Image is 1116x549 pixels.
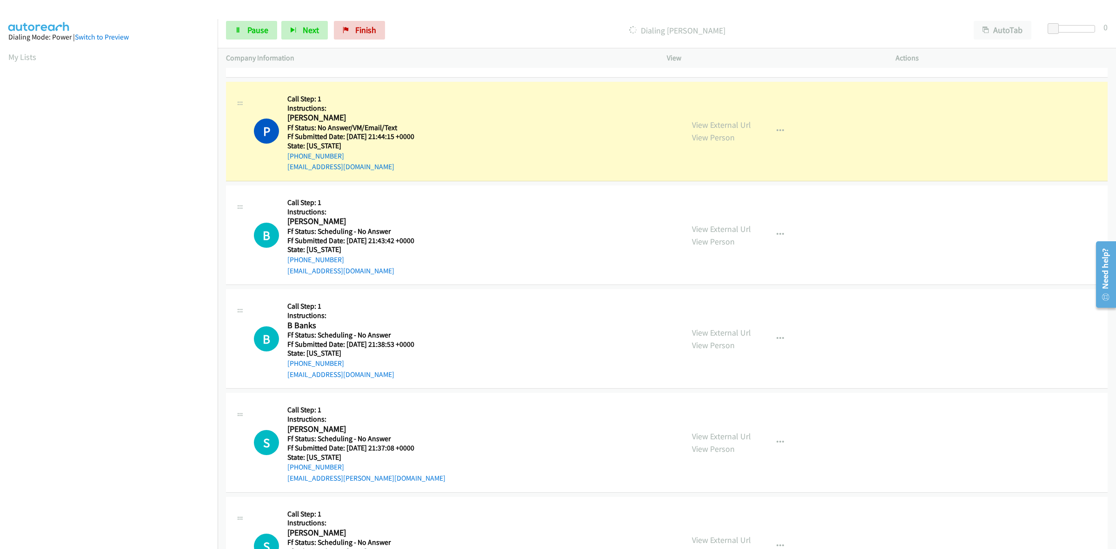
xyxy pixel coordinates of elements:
a: [EMAIL_ADDRESS][DOMAIN_NAME] [287,162,394,171]
h5: Call Step: 1 [287,94,414,104]
h2: [PERSON_NAME] [287,424,445,435]
h5: Call Step: 1 [287,509,414,519]
h5: State: [US_STATE] [287,141,414,151]
a: View External Url [692,535,751,545]
a: Switch to Preview [75,33,129,41]
h1: P [254,119,279,144]
a: [PHONE_NUMBER] [287,359,344,368]
h5: Ff Submitted Date: [DATE] 21:43:42 +0000 [287,236,414,245]
h1: B [254,223,279,248]
h5: State: [US_STATE] [287,453,445,462]
a: Finish [334,21,385,40]
h5: Call Step: 1 [287,302,414,311]
p: Company Information [226,53,650,64]
h5: Ff Status: Scheduling - No Answer [287,331,414,340]
a: View Person [692,340,735,351]
h5: State: [US_STATE] [287,245,414,254]
h5: Call Step: 1 [287,405,445,415]
h2: [PERSON_NAME] [287,528,414,538]
a: View Person [692,236,735,247]
h5: Ff Submitted Date: [DATE] 21:38:53 +0000 [287,340,414,349]
h2: B Banks [287,320,414,331]
h5: Instructions: [287,415,445,424]
a: View Person [692,443,735,454]
h5: Ff Status: Scheduling - No Answer [287,227,414,236]
div: Delay between calls (in seconds) [1052,25,1095,33]
div: The call is yet to be attempted [254,430,279,455]
h5: Instructions: [287,311,414,320]
h5: Instructions: [287,104,414,113]
span: Next [303,25,319,35]
a: View External Url [692,431,751,442]
span: Pause [247,25,268,35]
button: Next [281,21,328,40]
h5: Call Step: 1 [287,198,414,207]
a: Pause [226,21,277,40]
h1: B [254,326,279,351]
a: [EMAIL_ADDRESS][DOMAIN_NAME] [287,370,394,379]
a: View External Url [692,119,751,130]
div: Dialing Mode: Power | [8,32,209,43]
a: [PHONE_NUMBER] [287,255,344,264]
a: [PHONE_NUMBER] [287,152,344,160]
h2: [PERSON_NAME] [287,216,414,227]
a: [EMAIL_ADDRESS][DOMAIN_NAME] [287,266,394,275]
h5: State: [US_STATE] [287,349,414,358]
iframe: Dialpad [8,72,218,513]
span: Finish [355,25,376,35]
iframe: Resource Center [1089,238,1116,311]
h1: S [254,430,279,455]
a: View Person [692,132,735,143]
a: My Lists [8,52,36,62]
a: View External Url [692,224,751,234]
a: [EMAIL_ADDRESS][PERSON_NAME][DOMAIN_NAME] [287,474,445,483]
p: Actions [896,53,1108,64]
h5: Ff Status: No Answer/VM/Email/Text [287,123,414,132]
h5: Ff Submitted Date: [DATE] 21:37:08 +0000 [287,443,445,453]
a: [PHONE_NUMBER] [287,463,344,471]
a: View External Url [692,327,751,338]
div: The call is yet to be attempted [254,223,279,248]
h5: Instructions: [287,518,414,528]
h5: Instructions: [287,207,414,217]
h5: Ff Status: Scheduling - No Answer [287,538,414,547]
h5: Ff Status: Scheduling - No Answer [287,434,445,443]
p: View [667,53,879,64]
div: 0 [1103,21,1108,33]
h2: [PERSON_NAME] [287,112,414,123]
h5: Ff Submitted Date: [DATE] 21:44:15 +0000 [287,132,414,141]
p: Dialing [PERSON_NAME] [398,24,957,37]
button: AutoTab [974,21,1031,40]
